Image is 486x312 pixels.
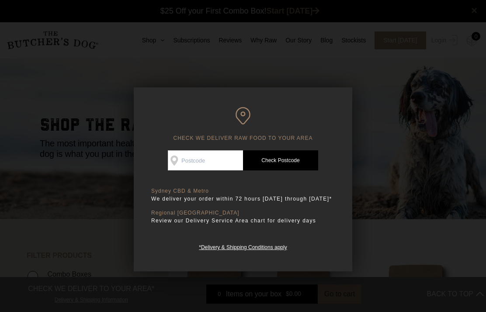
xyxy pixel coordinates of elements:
[151,188,335,194] p: Sydney CBD & Metro
[199,242,287,250] a: *Delivery & Shipping Conditions apply
[168,150,243,170] input: Postcode
[151,210,335,216] p: Regional [GEOGRAPHIC_DATA]
[151,107,335,142] h6: CHECK WE DELIVER RAW FOOD TO YOUR AREA
[243,150,318,170] a: Check Postcode
[151,216,335,225] p: Review our Delivery Service Area chart for delivery days
[151,194,335,203] p: We deliver your order within 72 hours [DATE] through [DATE]*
